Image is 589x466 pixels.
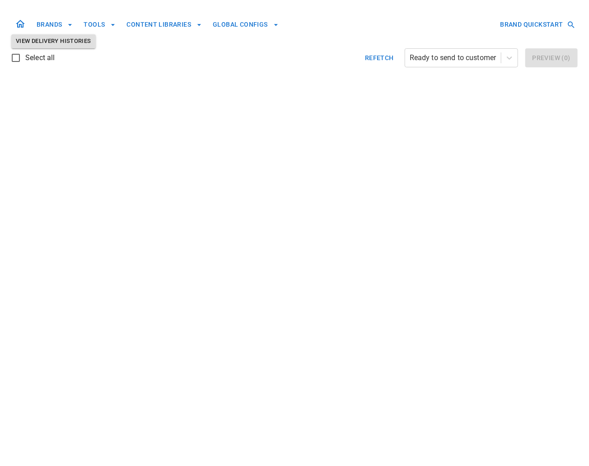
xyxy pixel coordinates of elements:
button: BRANDS [33,16,76,33]
button: GLOBAL CONFIGS [209,16,282,33]
button: BRAND QUICKSTART [497,16,578,33]
button: TOOLS [80,16,119,33]
button: View Delivery Histories [11,34,96,48]
span: Select all [25,52,55,63]
button: Refetch [361,48,397,67]
button: CONTENT LIBRARIES [123,16,206,33]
